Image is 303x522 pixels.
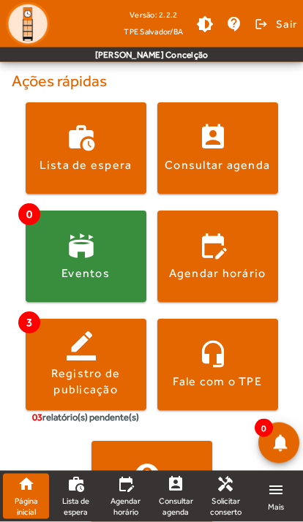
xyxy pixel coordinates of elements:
[32,412,42,423] span: 03
[18,204,40,226] span: 0
[217,475,234,493] mat-icon: handyman
[152,474,198,519] a: Consultar agenda
[209,496,243,517] span: Solicitar conserto
[18,475,35,493] mat-icon: home
[158,496,192,517] span: Consultar agenda
[203,474,249,519] a: Solicitar conserto
[53,474,99,519] a: Lista de espera
[61,266,110,282] div: Eventos
[32,411,139,425] div: relatório(s) pendente(s)
[40,158,132,174] div: Lista de espera
[276,12,297,36] span: Sair
[59,496,93,517] span: Lista de espera
[26,103,146,194] button: Lista de espera
[102,474,149,519] a: Agendar horário
[108,496,143,517] span: Agendar horário
[252,13,297,35] button: Sair
[268,502,284,512] span: Mais
[124,6,183,24] div: Versão: 2.2.2
[26,211,146,303] button: Eventos
[6,2,50,46] img: Logo TPE
[12,72,291,91] h4: Ações rápidas
[157,319,278,411] button: Fale com o TPE
[117,475,135,493] mat-icon: edit_calendar
[124,24,183,39] span: TPE Salvador/BA
[26,319,146,411] button: Registro de publicação
[165,158,270,174] div: Consultar agenda
[255,419,273,437] span: 0
[169,266,266,282] div: Agendar horário
[3,474,49,519] a: Página inicial
[267,481,285,499] mat-icon: menu
[157,211,278,303] button: Agendar horário
[9,496,43,517] span: Página inicial
[173,374,262,390] div: Fale com o TPE
[167,475,184,493] mat-icon: perm_contact_calendar
[18,312,40,334] span: 3
[157,103,278,194] button: Consultar agenda
[252,474,300,519] a: Mais
[26,366,146,399] div: Registro de publicação
[67,475,85,493] mat-icon: work_history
